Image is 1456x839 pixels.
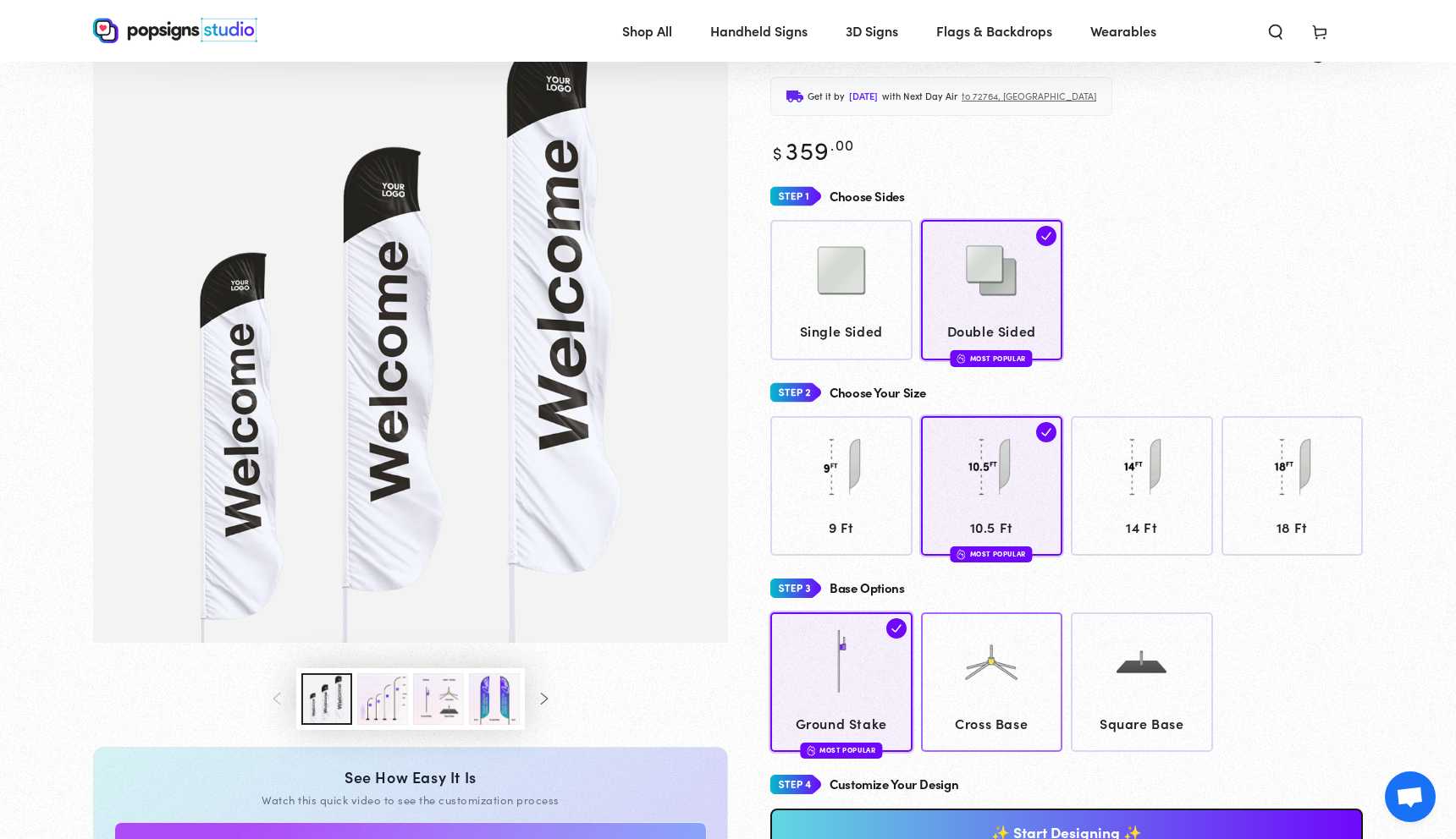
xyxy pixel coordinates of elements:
[1078,8,1169,53] a: Wearables
[622,19,672,43] span: Shop All
[929,319,1055,343] span: Double Sided
[770,132,854,167] bdi: 359
[962,88,1096,105] span: to 72764, [GEOGRAPHIC_DATA]
[949,228,1034,313] img: Double Sided
[525,680,562,717] button: Slide right
[779,319,905,343] span: Single Sided
[921,220,1063,359] a: Double Sided Double Sided Most Popular
[846,19,898,43] span: 3D Signs
[921,416,1063,556] a: 10.5 Ft 10.5 Ft Most Popular
[114,792,707,808] div: Watch this quick video to see the customization process
[957,548,966,560] img: fire.svg
[770,181,821,212] img: Step 1
[957,353,966,365] img: fire.svg
[936,19,1052,43] span: Flags & Backdrops
[924,8,1065,53] a: Flags & Backdrops
[1079,515,1205,540] span: 14 Ft
[698,8,820,53] a: Handheld Signs
[1071,416,1213,556] a: 14 Ft 14 Ft
[799,620,884,705] img: Ground Stake
[1100,620,1184,705] img: Square Base
[833,8,911,53] a: 3D Signs
[1385,771,1436,822] a: Open chat
[301,673,352,725] button: Load image 1 in gallery view
[951,350,1033,366] div: Most Popular
[929,711,1055,736] span: Cross Base
[882,88,957,105] span: with Next Day Air
[1222,416,1364,556] a: 18 Ft 18 Ft
[951,546,1033,562] div: Most Popular
[799,228,884,313] img: Single Sided
[1071,612,1213,752] a: Square Base Square Base
[773,140,783,164] span: $
[830,386,926,400] h4: Choose Your Size
[799,425,884,509] img: 9 Ft
[830,134,854,155] sup: .00
[807,744,815,756] img: fire.svg
[1254,12,1298,49] summary: Search our site
[259,680,296,717] button: Slide left
[830,189,905,204] h4: Choose Sides
[808,88,845,105] span: Get it by
[770,416,913,556] a: 9 Ft 9 Ft
[779,515,905,540] span: 9 Ft
[609,8,685,53] a: Shop All
[93,18,257,43] img: Popsigns Studio
[1090,19,1156,43] span: Wearables
[830,581,905,595] h4: Base Options
[1229,515,1355,540] span: 18 Ft
[357,673,408,725] button: Load image 2 in gallery view
[921,612,1063,752] a: Cross Base Cross Base
[830,777,958,792] h4: Customize Your Design
[1036,422,1056,442] img: check.svg
[770,377,821,409] img: Step 2
[1036,226,1056,246] img: check.svg
[114,768,707,787] div: See How Easy It Is
[949,620,1034,705] img: Cross Base
[93,8,728,643] img: Classic Welcome — Premium Feather Flags
[469,673,520,725] button: Load image 4 in gallery view
[770,220,913,359] a: Single Sided Single Sided
[849,88,878,105] span: [DATE]
[710,19,808,43] span: Handheld Signs
[1100,425,1184,509] img: 14 Ft
[770,769,821,800] img: Step 4
[1079,711,1205,736] span: Square Base
[1249,425,1334,509] img: 18 Ft
[413,673,464,725] button: Load image 3 in gallery view
[929,515,1055,540] span: 10.5 Ft
[886,618,907,639] img: check.svg
[770,573,821,604] img: Step 3
[770,612,913,752] a: Ground Stake Ground Stake Most Popular
[949,425,1034,509] img: 10.5 Ft
[779,711,905,736] span: Ground Stake
[93,8,728,730] media-gallery: Gallery Viewer
[800,743,882,759] div: Most Popular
